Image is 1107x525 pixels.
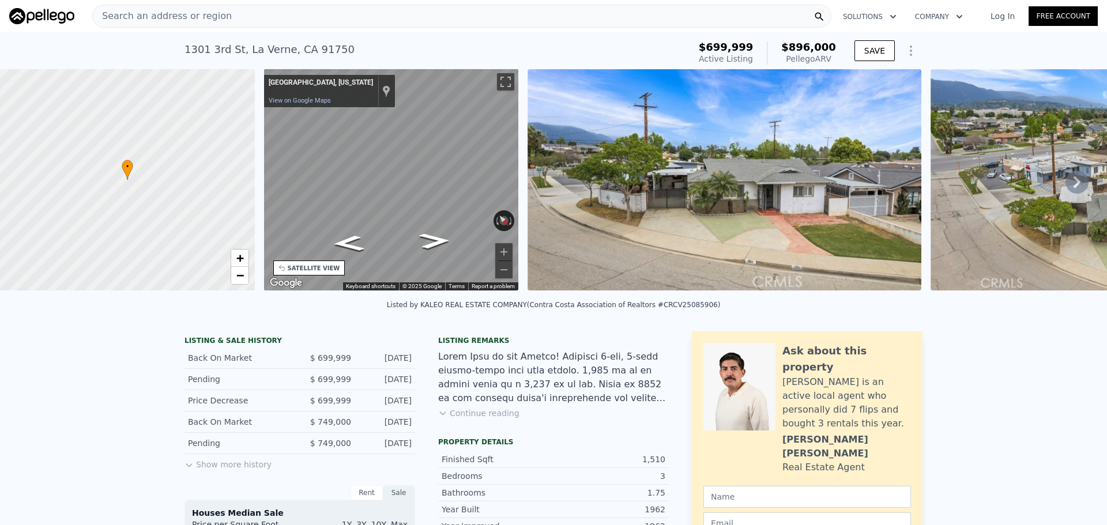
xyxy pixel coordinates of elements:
div: Year Built [442,504,553,515]
img: Sale: 166050778 Parcel: 45674173 [528,69,921,290]
a: Free Account [1029,6,1098,26]
button: Reset the view [494,210,514,231]
a: Zoom out [231,267,248,284]
button: Zoom out [495,261,513,278]
span: $ 749,000 [310,439,351,448]
a: Report a problem [472,283,515,289]
div: Ask about this property [782,343,911,375]
div: [PERSON_NAME] is an active local agent who personally did 7 flips and bought 3 rentals this year. [782,375,911,430]
div: Map [264,69,519,290]
span: + [236,251,243,265]
div: Bathrooms [442,487,553,498]
div: [DATE] [360,437,412,449]
div: SATELLITE VIEW [288,264,340,273]
div: Houses Median Sale [192,507,408,519]
span: − [236,268,243,282]
div: [DATE] [360,352,412,364]
span: $ 699,999 [310,375,351,384]
span: $ 699,999 [310,396,351,405]
div: Pellego ARV [781,53,836,65]
button: Toggle fullscreen view [497,73,514,90]
div: Back On Market [188,352,291,364]
div: Price Decrease [188,395,291,406]
div: Lorem Ipsu do sit Ametco! Adipisci 6-eli, 5-sedd eiusmo-tempo inci utla etdolo. 1,985 ma al en ad... [438,350,669,405]
div: [DATE] [360,395,412,406]
div: 1301 3rd St , La Verne , CA 91750 [184,41,355,58]
span: Active Listing [699,54,753,63]
a: Open this area in Google Maps (opens a new window) [267,275,305,290]
button: Keyboard shortcuts [346,282,396,290]
div: Street View [264,69,519,290]
a: View on Google Maps [269,97,331,104]
input: Name [703,486,911,508]
span: © 2025 Google [402,283,442,289]
div: Bedrooms [442,470,553,482]
button: SAVE [854,40,895,61]
button: Zoom in [495,243,513,260]
div: 1.75 [553,487,665,498]
a: Terms (opens in new tab) [449,283,465,289]
button: Rotate clockwise [509,210,515,231]
div: Back On Market [188,416,291,428]
path: Go Northwest [406,229,463,252]
button: Continue reading [438,407,519,419]
div: Finished Sqft [442,454,553,465]
div: Property details [438,437,669,447]
a: Zoom in [231,250,248,267]
div: 1,510 [553,454,665,465]
div: [PERSON_NAME] [PERSON_NAME] [782,433,911,460]
span: $ 699,999 [310,353,351,362]
div: Listed by KALEO REAL ESTATE COMPANY (Contra Costa Association of Realtors #CRCV25085906) [387,301,721,309]
div: 3 [553,470,665,482]
img: Google [267,275,305,290]
span: $699,999 [699,41,754,53]
div: LISTING & SALE HISTORY [184,336,415,348]
a: Show location on map [382,85,390,97]
path: Go Southeast [319,232,378,255]
span: $ 749,000 [310,417,351,426]
div: Sale [383,485,415,500]
div: [DATE] [360,416,412,428]
button: Show Options [899,39,922,62]
button: Company [906,6,972,27]
div: 1962 [553,504,665,515]
div: Pending [188,373,291,385]
span: • [122,161,133,172]
button: Rotate counterclockwise [494,210,500,231]
div: [DATE] [360,373,412,385]
button: Solutions [834,6,906,27]
div: [GEOGRAPHIC_DATA], [US_STATE] [269,78,373,88]
div: Real Estate Agent [782,460,865,474]
span: $896,000 [781,41,836,53]
div: Pending [188,437,291,449]
span: Search an address or region [93,9,232,23]
img: Pellego [9,8,74,24]
div: Listing remarks [438,336,669,345]
div: • [122,160,133,180]
button: Show more history [184,454,272,470]
div: Rent [351,485,383,500]
a: Log In [977,10,1029,22]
